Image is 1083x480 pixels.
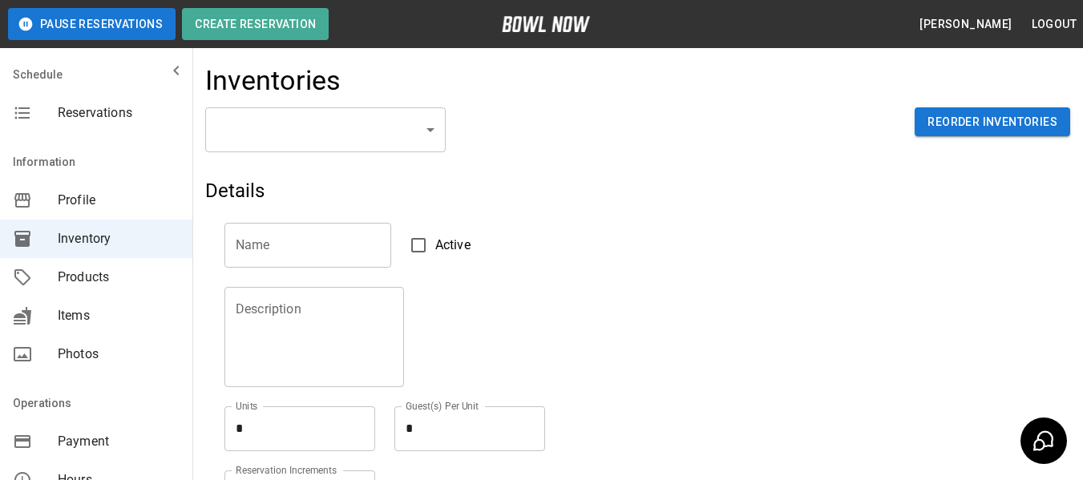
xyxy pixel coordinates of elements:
[913,10,1018,39] button: [PERSON_NAME]
[58,191,180,210] span: Profile
[205,178,782,204] h5: Details
[58,432,180,451] span: Payment
[502,16,590,32] img: logo
[58,306,180,325] span: Items
[8,8,176,40] button: Pause Reservations
[205,64,341,98] h4: Inventories
[58,229,180,248] span: Inventory
[1025,10,1083,39] button: Logout
[915,107,1070,137] button: Reorder Inventories
[205,107,446,152] div: ​
[182,8,329,40] button: Create Reservation
[58,268,180,287] span: Products
[58,345,180,364] span: Photos
[435,236,471,255] span: Active
[58,103,180,123] span: Reservations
